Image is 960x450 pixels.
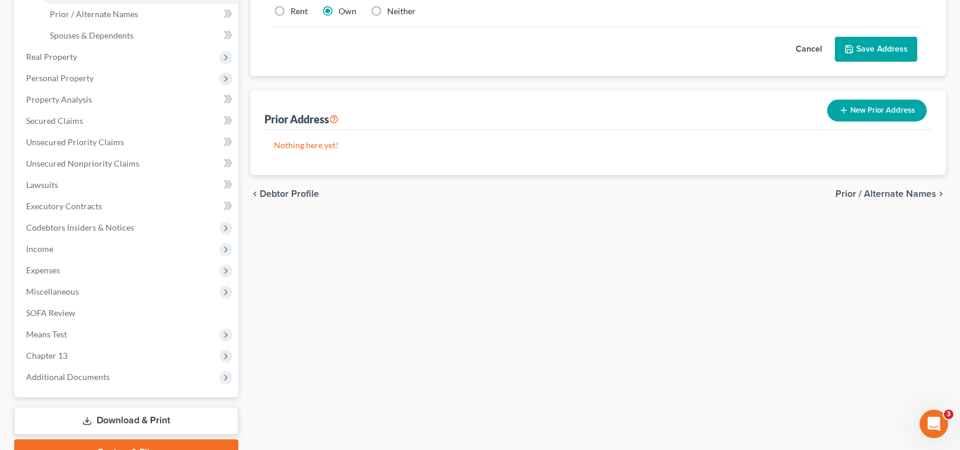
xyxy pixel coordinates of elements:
label: Neither [387,5,416,17]
span: Property Analysis [26,94,92,104]
a: Prior / Alternate Names [40,4,238,25]
span: Real Property [26,52,77,62]
div: Prior Address [264,112,339,126]
p: Nothing here yet! [274,139,922,151]
i: chevron_left [250,189,260,199]
span: Additional Documents [26,372,110,382]
a: Unsecured Nonpriority Claims [17,153,238,174]
button: Save Address [835,37,917,62]
a: Lawsuits [17,174,238,196]
span: Prior / Alternate Names [50,9,138,19]
span: Expenses [26,265,60,275]
span: Income [26,244,53,254]
label: Rent [291,5,308,17]
span: Debtor Profile [260,189,319,199]
label: Own [339,5,356,17]
a: Property Analysis [17,89,238,110]
span: Spouses & Dependents [50,30,133,40]
span: Prior / Alternate Names [835,189,936,199]
a: Spouses & Dependents [40,25,238,46]
span: Means Test [26,329,67,339]
i: chevron_right [936,189,946,199]
a: Secured Claims [17,110,238,132]
span: Personal Property [26,73,94,83]
span: Miscellaneous [26,286,79,296]
span: Secured Claims [26,116,83,126]
span: Unsecured Nonpriority Claims [26,158,139,168]
span: Executory Contracts [26,201,102,211]
button: Prior / Alternate Names chevron_right [835,189,946,199]
span: Codebtors Insiders & Notices [26,222,134,232]
span: Lawsuits [26,180,58,190]
button: Cancel [783,37,835,61]
button: chevron_left Debtor Profile [250,189,319,199]
a: Unsecured Priority Claims [17,132,238,153]
span: Unsecured Priority Claims [26,137,124,147]
button: New Prior Address [827,100,927,122]
a: SOFA Review [17,302,238,324]
iframe: Intercom live chat [920,410,948,438]
span: 3 [944,410,953,419]
span: SOFA Review [26,308,75,318]
span: Chapter 13 [26,350,68,360]
a: Executory Contracts [17,196,238,217]
a: Download & Print [14,407,238,435]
